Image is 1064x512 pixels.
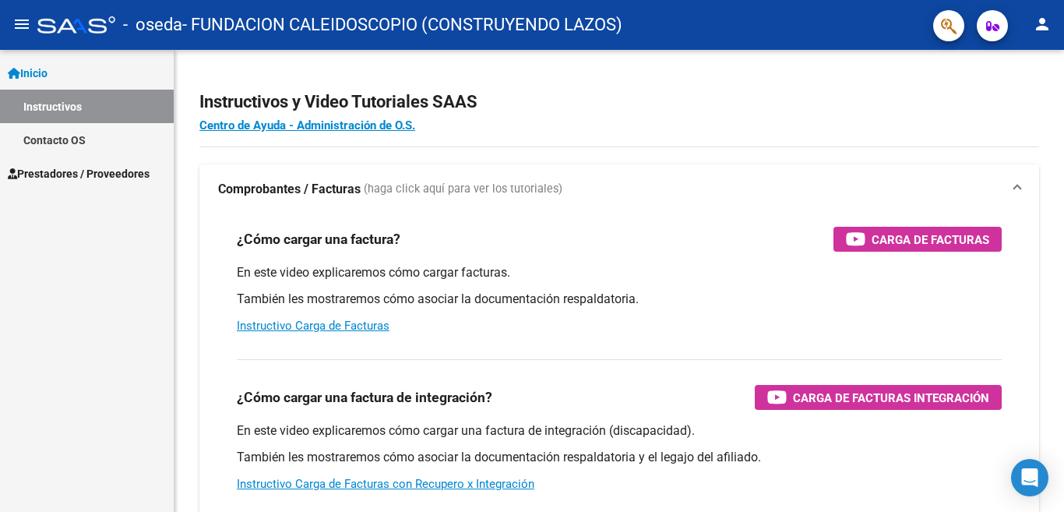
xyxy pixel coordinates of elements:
[1033,15,1052,34] mat-icon: person
[8,165,150,182] span: Prestadores / Proveedores
[1011,459,1048,496] div: Open Intercom Messenger
[237,422,1002,440] p: En este video explicaremos cómo cargar una factura de integración (discapacidad).
[8,65,48,82] span: Inicio
[199,164,1039,214] mat-expansion-panel-header: Comprobantes / Facturas (haga click aquí para ver los tutoriales)
[364,181,562,198] span: (haga click aquí para ver los tutoriales)
[199,118,415,132] a: Centro de Ayuda - Administración de O.S.
[237,387,492,408] h3: ¿Cómo cargar una factura de integración?
[793,388,989,408] span: Carga de Facturas Integración
[872,230,989,249] span: Carga de Facturas
[199,87,1039,117] h2: Instructivos y Video Tutoriales SAAS
[237,291,1002,308] p: También les mostraremos cómo asociar la documentación respaldatoria.
[237,319,389,333] a: Instructivo Carga de Facturas
[237,449,1002,466] p: También les mostraremos cómo asociar la documentación respaldatoria y el legajo del afiliado.
[237,228,400,250] h3: ¿Cómo cargar una factura?
[833,227,1002,252] button: Carga de Facturas
[755,385,1002,410] button: Carga de Facturas Integración
[218,181,361,198] strong: Comprobantes / Facturas
[237,264,1002,281] p: En este video explicaremos cómo cargar facturas.
[182,8,622,42] span: - FUNDACION CALEIDOSCOPIO (CONSTRUYENDO LAZOS)
[237,477,534,491] a: Instructivo Carga de Facturas con Recupero x Integración
[123,8,182,42] span: - oseda
[12,15,31,34] mat-icon: menu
